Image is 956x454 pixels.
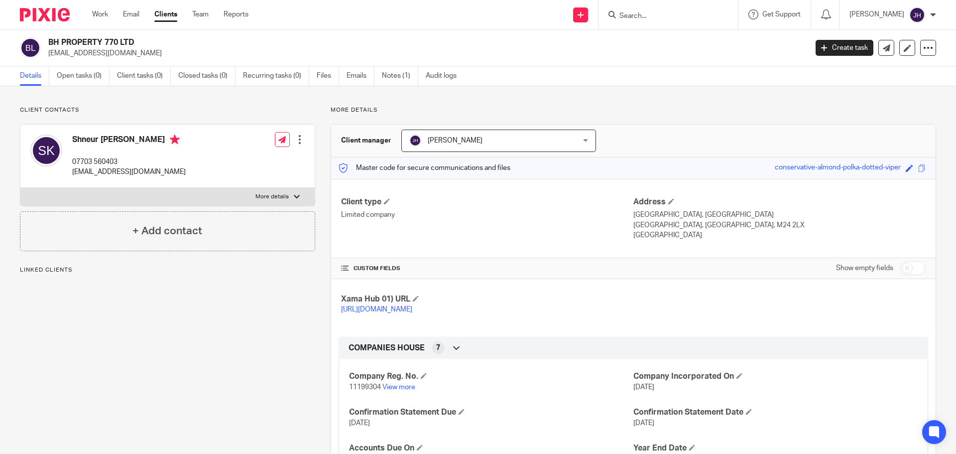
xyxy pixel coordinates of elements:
p: [EMAIL_ADDRESS][DOMAIN_NAME] [48,48,801,58]
img: svg%3E [20,37,41,58]
span: 11199304 [349,384,381,391]
p: Client contacts [20,106,315,114]
h4: Shneur [PERSON_NAME] [72,135,186,147]
a: Create task [816,40,873,56]
span: [DATE] [633,384,654,391]
a: Audit logs [426,66,464,86]
a: Notes (1) [382,66,418,86]
span: Get Support [762,11,801,18]
p: [PERSON_NAME] [849,9,904,19]
label: Show empty fields [836,263,893,273]
h4: Confirmation Statement Date [633,407,918,418]
a: [URL][DOMAIN_NAME] [341,306,412,313]
h4: Address [633,197,926,207]
h4: Year End Date [633,443,918,454]
h4: Confirmation Statement Due [349,407,633,418]
p: More details [331,106,936,114]
input: Search [618,12,708,21]
span: COMPANIES HOUSE [349,343,425,353]
a: Clients [154,9,177,19]
h4: Xama Hub 01) URL [341,294,633,304]
p: Linked clients [20,266,315,274]
a: Files [317,66,339,86]
a: Details [20,66,49,86]
h4: Accounts Due On [349,443,633,454]
a: Team [192,9,209,19]
p: [GEOGRAPHIC_DATA] [633,230,926,240]
a: Email [123,9,139,19]
span: [DATE] [633,420,654,427]
a: View more [382,384,415,391]
h4: CUSTOM FIELDS [341,265,633,273]
a: Emails [347,66,374,86]
p: 07703 560403 [72,157,186,167]
p: Master code for secure communications and files [339,163,510,173]
span: [DATE] [349,420,370,427]
p: More details [255,193,289,201]
a: Recurring tasks (0) [243,66,309,86]
a: Work [92,9,108,19]
img: Pixie [20,8,70,21]
p: Limited company [341,210,633,220]
a: Reports [224,9,248,19]
img: svg%3E [409,135,421,147]
a: Open tasks (0) [57,66,110,86]
h4: + Add contact [132,223,202,239]
span: 7 [436,343,440,353]
h4: Company Reg. No. [349,371,633,382]
h2: BH PROPERTY 770 LTD [48,37,650,48]
span: [PERSON_NAME] [428,137,482,144]
h4: Company Incorporated On [633,371,918,382]
div: conservative-almond-polka-dotted-viper [775,162,901,174]
a: Client tasks (0) [117,66,171,86]
a: Closed tasks (0) [178,66,236,86]
p: [EMAIL_ADDRESS][DOMAIN_NAME] [72,167,186,177]
h4: Client type [341,197,633,207]
p: [GEOGRAPHIC_DATA], [GEOGRAPHIC_DATA] [633,210,926,220]
i: Primary [170,135,180,145]
p: [GEOGRAPHIC_DATA], [GEOGRAPHIC_DATA], M24 2LX [633,220,926,230]
img: svg%3E [909,7,925,23]
img: svg%3E [30,135,62,166]
h3: Client manager [341,136,391,146]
